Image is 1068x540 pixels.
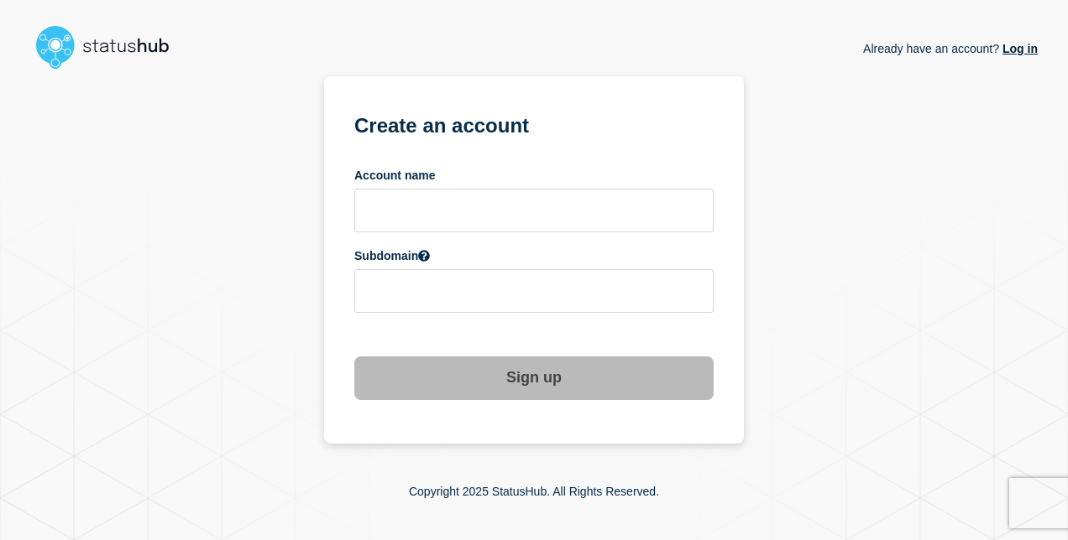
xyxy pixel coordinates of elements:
[354,356,714,400] button: Sign up
[354,249,430,262] span: Subdomain
[354,169,435,182] span: Account name
[863,29,1038,69] p: Already have an account?
[409,485,659,498] p: Copyright 2025 StatusHub. All Rights Reserved.
[30,20,190,74] img: StatusHub logo
[354,112,714,152] h1: Create an account
[999,42,1038,55] a: Log in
